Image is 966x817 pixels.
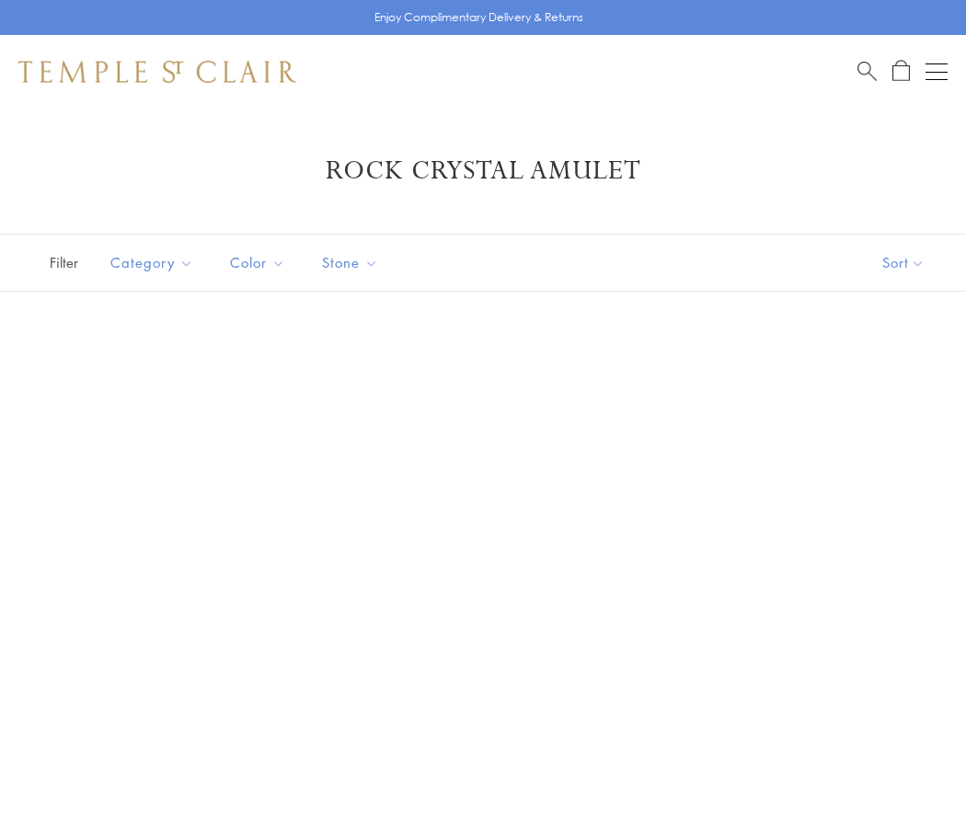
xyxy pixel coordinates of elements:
[216,242,299,283] button: Color
[46,155,920,188] h1: Rock Crystal Amulet
[857,60,877,83] a: Search
[313,251,392,274] span: Stone
[308,242,392,283] button: Stone
[841,235,966,291] button: Show sort by
[221,251,299,274] span: Color
[926,61,948,83] button: Open navigation
[374,8,583,27] p: Enjoy Complimentary Delivery & Returns
[892,60,910,83] a: Open Shopping Bag
[18,61,296,83] img: Temple St. Clair
[97,242,207,283] button: Category
[101,251,207,274] span: Category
